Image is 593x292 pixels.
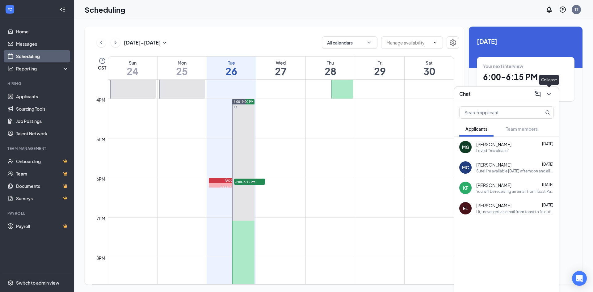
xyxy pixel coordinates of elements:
[476,162,511,168] span: [PERSON_NAME]
[95,176,107,182] div: 6pm
[7,81,68,86] div: Hiring
[483,72,568,82] h1: 6:00 - 6:15 PM
[459,91,470,97] h3: Chat
[355,66,404,76] h1: 29
[207,60,256,66] div: Tue
[95,136,107,143] div: 5pm
[476,168,554,174] div: Sure! I'm available [DATE] afternoon and all day [DATE].
[161,39,168,46] svg: SmallChevronDown
[16,167,69,180] a: TeamCrown
[477,36,574,46] span: [DATE]
[433,40,438,45] svg: ChevronDown
[366,40,372,46] svg: ChevronDown
[158,57,207,79] a: August 25, 2025
[124,39,161,46] h3: [DATE] - [DATE]
[476,209,554,214] div: Hi, I never got an email from toast to fill out the documents
[60,6,66,13] svg: Collapse
[234,179,265,185] span: 6:00-6:15 PM
[7,280,14,286] svg: Settings
[545,90,553,98] svg: ChevronDown
[533,89,543,99] button: ComposeMessage
[256,57,305,79] a: August 27, 2025
[542,142,553,146] span: [DATE]
[542,203,553,207] span: [DATE]
[16,280,59,286] div: Switch to admin view
[16,90,69,103] a: Applicants
[95,255,107,261] div: 8pm
[158,66,207,76] h1: 25
[306,60,355,66] div: Thu
[98,65,106,71] span: CST
[108,60,157,66] div: Sun
[462,164,469,171] div: MC
[463,205,468,211] div: EL
[209,178,254,183] div: Google
[539,75,559,85] div: Collapse
[7,6,13,12] svg: WorkstreamLogo
[483,63,568,69] div: Your next interview
[545,6,553,13] svg: Notifications
[545,110,550,115] svg: MagnifyingGlass
[386,39,430,46] input: Manage availability
[99,57,106,65] svg: Clock
[16,115,69,127] a: Job Postings
[97,38,106,47] button: ChevronLeft
[306,66,355,76] h1: 28
[460,107,533,118] input: Search applicant
[572,271,587,286] div: Open Intercom Messenger
[465,126,487,132] span: Applicants
[16,103,69,115] a: Sourcing Tools
[16,220,69,232] a: PayrollCrown
[7,211,68,216] div: Payroll
[476,148,509,153] div: Loved “Yes please”
[405,66,454,76] h1: 30
[16,127,69,140] a: Talent Network
[207,57,256,79] a: August 26, 2025
[449,39,456,46] svg: Settings
[108,66,157,76] h1: 24
[506,126,538,132] span: Team members
[544,89,554,99] button: ChevronDown
[16,50,69,62] a: Scheduling
[405,60,454,66] div: Sat
[16,180,69,192] a: DocumentsCrown
[574,7,578,12] div: TT
[16,25,69,38] a: Home
[16,66,69,72] div: Reporting
[476,189,554,194] div: You will be receiving an email from Toast Payroll as well as a welcome letter. Please set up an a...
[234,105,237,108] svg: Sync
[542,162,553,167] span: [DATE]
[559,6,566,13] svg: QuestionInfo
[233,99,254,104] span: 4:00-9:00 PM
[355,60,404,66] div: Fri
[112,39,119,46] svg: ChevronRight
[256,66,305,76] h1: 27
[306,57,355,79] a: August 28, 2025
[534,90,541,98] svg: ComposeMessage
[476,202,511,209] span: [PERSON_NAME]
[405,57,454,79] a: August 30, 2025
[158,60,207,66] div: Mon
[7,146,68,151] div: Team Management
[322,36,377,49] button: All calendarsChevronDown
[95,96,107,103] div: 4pm
[476,182,511,188] span: [PERSON_NAME]
[256,60,305,66] div: Wed
[463,185,468,191] div: KF
[209,185,254,190] div: 6:00-6:15 PM
[85,4,125,15] h1: Scheduling
[7,66,14,72] svg: Analysis
[355,57,404,79] a: August 29, 2025
[98,39,104,46] svg: ChevronLeft
[462,144,469,150] div: MG
[476,141,511,147] span: [PERSON_NAME]
[16,192,69,205] a: SurveysCrown
[108,57,157,79] a: August 24, 2025
[447,36,459,49] button: Settings
[111,38,120,47] button: ChevronRight
[16,155,69,167] a: OnboardingCrown
[95,215,107,222] div: 7pm
[207,66,256,76] h1: 26
[16,38,69,50] a: Messages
